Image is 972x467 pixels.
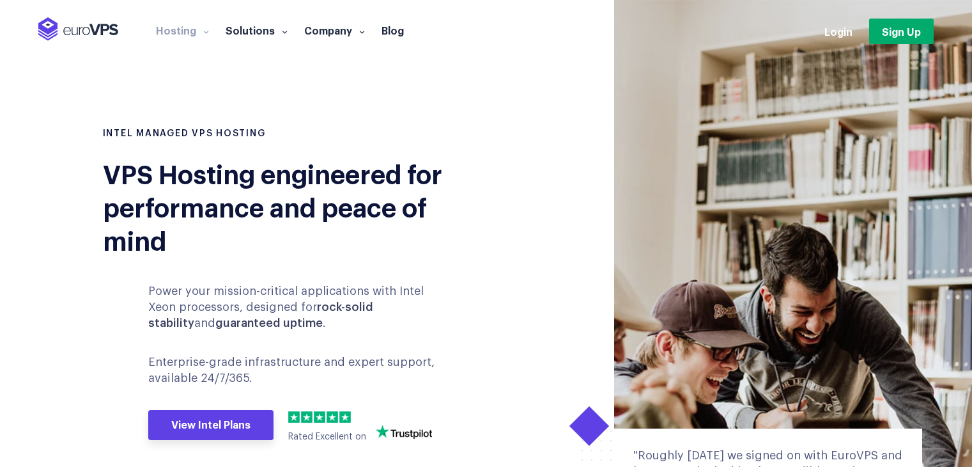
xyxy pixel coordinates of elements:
[103,156,477,256] div: VPS Hosting engineered for performance and peace of mind
[314,411,325,423] img: 3
[148,410,274,441] a: View Intel Plans
[288,432,366,441] span: Rated Excellent on
[215,317,323,329] b: guaranteed uptime
[38,17,118,41] img: EuroVPS
[869,19,934,44] a: Sign Up
[373,24,412,36] a: Blog
[327,411,338,423] img: 4
[148,283,451,332] p: Power your mission-critical applications with Intel Xeon processors, designed for and .
[339,411,351,423] img: 5
[148,354,451,386] p: Enterprise-grade infrastructure and expert support, available 24/7/365.
[148,24,217,36] a: Hosting
[824,24,852,38] a: Login
[301,411,312,423] img: 2
[148,301,373,329] b: rock-solid stability
[217,24,296,36] a: Solutions
[296,24,373,36] a: Company
[288,411,300,423] img: 1
[103,128,477,141] h1: INTEL MANAGED VPS HOSTING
